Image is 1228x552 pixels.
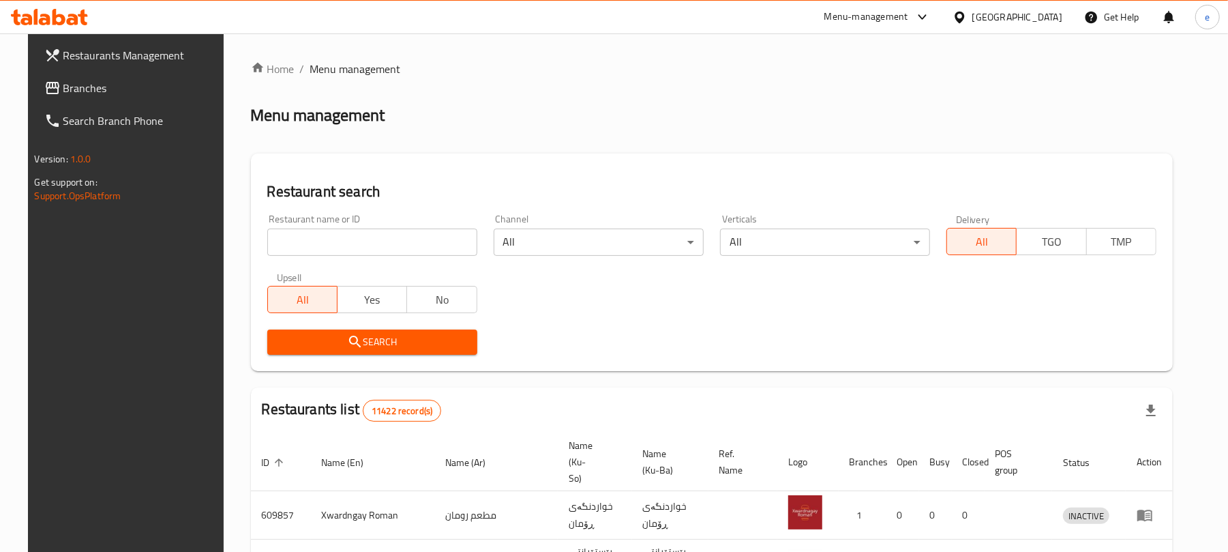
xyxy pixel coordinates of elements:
[886,433,919,491] th: Open
[558,491,632,540] td: خواردنگەی ڕۆمان
[278,334,466,351] span: Search
[35,187,121,205] a: Support.OpsPlatform
[70,150,91,168] span: 1.0.0
[824,9,908,25] div: Menu-management
[251,491,311,540] td: 609857
[63,47,222,63] span: Restaurants Management
[1086,228,1156,255] button: TMP
[719,446,761,478] span: Ref. Name
[413,290,471,310] span: No
[1063,508,1109,524] span: INACTIVE
[35,173,98,191] span: Get support on:
[1126,433,1173,491] th: Action
[267,181,1156,202] h2: Restaurant search
[445,454,503,471] span: Name (Ar)
[643,446,692,478] span: Name (Ku-Ba)
[63,113,222,129] span: Search Branch Phone
[919,491,952,540] td: 0
[1205,10,1210,25] span: e
[300,61,305,77] li: /
[953,232,1011,252] span: All
[919,433,952,491] th: Busy
[267,286,338,313] button: All
[956,214,990,224] label: Delivery
[337,286,407,313] button: Yes
[251,104,385,126] h2: Menu management
[1022,232,1081,252] span: TGO
[1137,507,1162,523] div: Menu
[788,495,822,529] img: Xwardngay Roman
[33,104,233,137] a: Search Branch Phone
[1063,508,1109,524] div: INACTIVE
[952,491,985,540] td: 0
[1063,454,1107,471] span: Status
[494,229,704,256] div: All
[569,437,616,486] span: Name (Ku-So)
[1016,228,1086,255] button: TGO
[251,61,1173,77] nav: breadcrumb
[262,399,442,422] h2: Restaurants list
[311,491,434,540] td: Xwardngay Roman
[777,433,839,491] th: Logo
[363,400,441,422] div: Total records count
[839,433,886,491] th: Branches
[33,72,233,104] a: Branches
[995,446,1036,478] span: POS group
[434,491,558,540] td: مطعم رومان
[277,272,302,282] label: Upsell
[343,290,402,310] span: Yes
[310,61,401,77] span: Menu management
[251,61,295,77] a: Home
[363,405,440,418] span: 11422 record(s)
[267,330,477,355] button: Search
[720,229,930,256] div: All
[972,10,1062,25] div: [GEOGRAPHIC_DATA]
[267,229,477,256] input: Search for restaurant name or ID..
[273,290,332,310] span: All
[262,454,288,471] span: ID
[632,491,708,540] td: خواردنگەی ڕۆمان
[886,491,919,540] td: 0
[1135,394,1167,427] div: Export file
[952,433,985,491] th: Closed
[35,150,68,168] span: Version:
[322,454,382,471] span: Name (En)
[63,80,222,96] span: Branches
[839,491,886,540] td: 1
[1092,232,1151,252] span: TMP
[406,286,477,313] button: No
[33,39,233,72] a: Restaurants Management
[946,228,1017,255] button: All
